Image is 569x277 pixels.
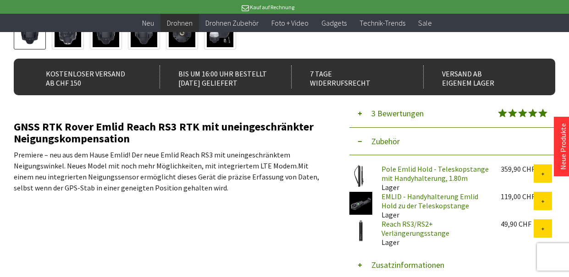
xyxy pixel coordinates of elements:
button: 3 Bewertungen [349,100,555,128]
div: 7 Tage Widerrufsrecht [291,65,407,88]
a: Drohnen Zubehör [199,14,265,33]
a: Pole Emlid Hold - Teleskopstange mit Handyhalterung, 1.80m [381,164,489,183]
h2: GNSS RTK Rover Emlid Reach RS3 RTK mit uneingeschränkter Neigungskompensation [14,121,328,145]
img: Reach RS3/RS2+ Verlängerungsstange [349,219,372,242]
a: Neu [136,14,160,33]
div: 119,00 CHF [501,192,533,201]
span: Drohnen Zubehör [205,18,259,27]
img: Vorschau: REACH RS3 von Emlid - GNSS-Empfänger mit Neigungssensor [17,21,43,47]
span: Mit einem neu integrierten Neigungssensor ermöglicht dieses Gerät die präzise Erfassung von Daten... [14,161,319,192]
span: Technik-Trends [359,18,405,27]
button: Zubehör [349,128,555,155]
span: Premiere – neu aus dem Hause Emlid! Der neue Emlid Reach RS3 mit uneingeschränktem Neigungswinkel... [14,150,319,192]
div: Bis um 16:00 Uhr bestellt [DATE] geliefert [160,65,276,88]
a: Drohnen [160,14,199,33]
a: EMLID - Handyhalterung Emlid Hold zu der Teleskopstange [381,192,478,210]
div: 49,90 CHF [501,219,533,228]
img: EMLID - Handyhalterung Emlid Hold zu der Teleskopstange [349,192,372,215]
div: Lager [374,192,493,219]
a: Reach RS3/RS2+ Verlängerungsstange [381,219,449,238]
span: Gadgets [321,18,347,27]
div: Kostenloser Versand ab CHF 150 [28,65,144,88]
a: Gadgets [315,14,353,33]
span: Sale [418,18,432,27]
span: Drohnen [167,18,193,27]
a: Technik-Trends [353,14,412,33]
div: Lager [374,164,493,192]
a: Sale [412,14,438,33]
div: 359,90 CHF [501,164,533,174]
span: Foto + Video [271,18,309,27]
div: Lager [374,219,493,247]
div: Versand ab eigenem Lager [423,65,539,88]
span: Neu [142,18,154,27]
a: Foto + Video [265,14,315,33]
img: Pole Emlid Hold - Teleskopstange mit Handyhalterung, 1.80m [349,164,372,187]
a: Neue Produkte [558,123,568,170]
